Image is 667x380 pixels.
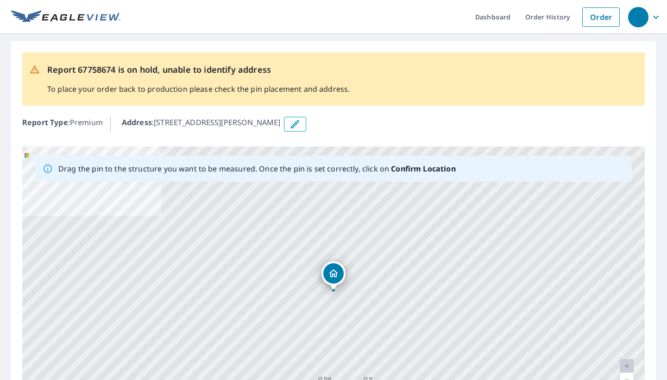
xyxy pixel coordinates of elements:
div: Dropped pin, building 1, Residential property, 100 S John St Atlanta, IN 46031 [321,261,346,290]
b: Confirm Location [391,164,455,174]
b: Report Type [22,117,68,127]
p: : [STREET_ADDRESS][PERSON_NAME] [122,117,281,132]
p: To place your order back to production please check the pin placement and address. [47,83,350,95]
img: EV Logo [11,10,120,24]
p: Drag the pin to the structure you want to be measured. Once the pin is set correctly, click on [58,163,456,174]
p: : Premium [22,117,103,132]
b: Address [122,117,152,127]
a: Order [582,7,620,27]
p: Report 67758674 is on hold, unable to identify address [47,63,350,76]
a: Current Level 20, Zoom In Disabled [620,359,634,373]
